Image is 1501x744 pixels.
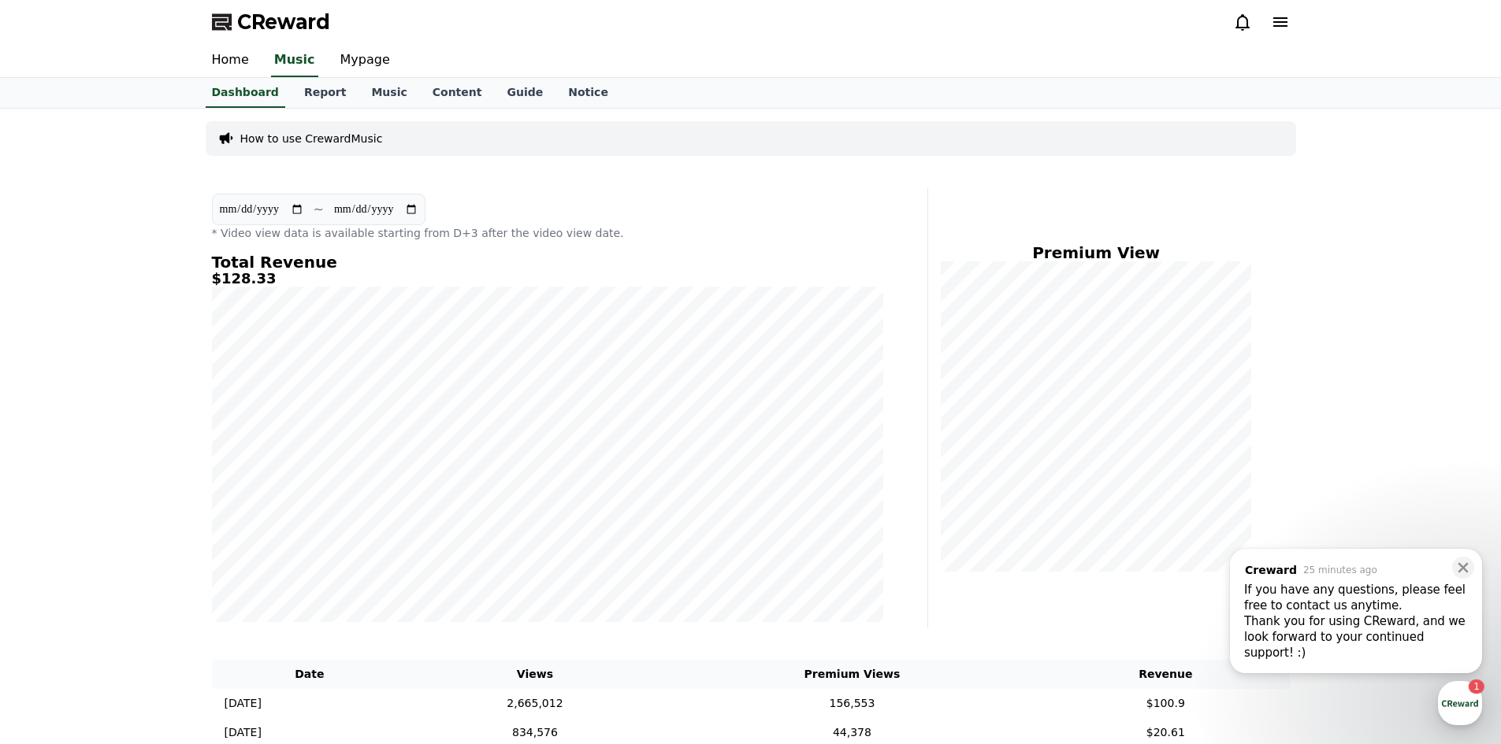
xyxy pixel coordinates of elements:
[5,499,104,539] a: Home
[212,9,330,35] a: CReward
[233,523,272,535] span: Settings
[160,498,165,511] span: 1
[663,660,1042,689] th: Premium Views
[271,44,318,77] a: Music
[1042,689,1289,718] td: $100.9
[941,244,1252,261] h4: Premium View
[199,44,262,77] a: Home
[663,689,1042,718] td: 156,553
[237,9,330,35] span: CReward
[212,660,408,689] th: Date
[240,131,383,146] a: How to use CrewardMusic
[1042,660,1289,689] th: Revenue
[292,78,359,108] a: Report
[407,689,663,718] td: 2,665,012
[104,499,203,539] a: 1Messages
[225,695,262,712] p: [DATE]
[40,523,68,535] span: Home
[212,225,883,241] p: * Video view data is available starting from D+3 after the video view date.
[407,660,663,689] th: Views
[359,78,419,108] a: Music
[212,254,883,271] h4: Total Revenue
[494,78,555,108] a: Guide
[555,78,621,108] a: Notice
[203,499,303,539] a: Settings
[206,78,285,108] a: Dashboard
[328,44,403,77] a: Mypage
[420,78,495,108] a: Content
[212,271,883,287] h5: $128.33
[314,200,324,219] p: ~
[131,524,177,536] span: Messages
[225,724,262,741] p: [DATE]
